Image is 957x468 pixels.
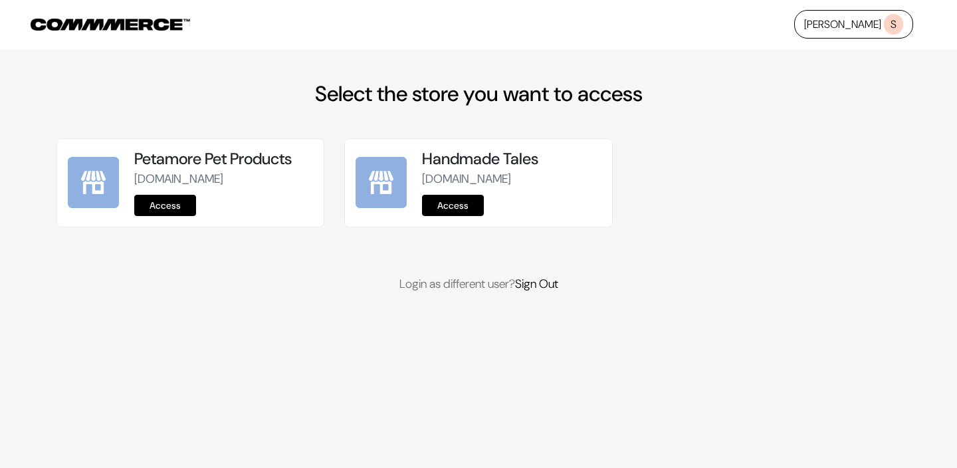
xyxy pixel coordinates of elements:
[134,150,313,169] h5: Petamore Pet Products
[884,14,903,35] span: S
[134,195,196,216] a: Access
[68,157,119,208] img: Petamore Pet Products
[134,170,313,188] p: [DOMAIN_NAME]
[515,276,558,292] a: Sign Out
[356,157,407,208] img: Handmade Tales
[794,10,913,39] a: [PERSON_NAME]S
[56,81,901,106] h2: Select the store you want to access
[422,170,601,188] p: [DOMAIN_NAME]
[422,195,484,216] a: Access
[31,19,190,31] img: COMMMERCE
[422,150,601,169] h5: Handmade Tales
[56,275,901,293] p: Login as different user?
